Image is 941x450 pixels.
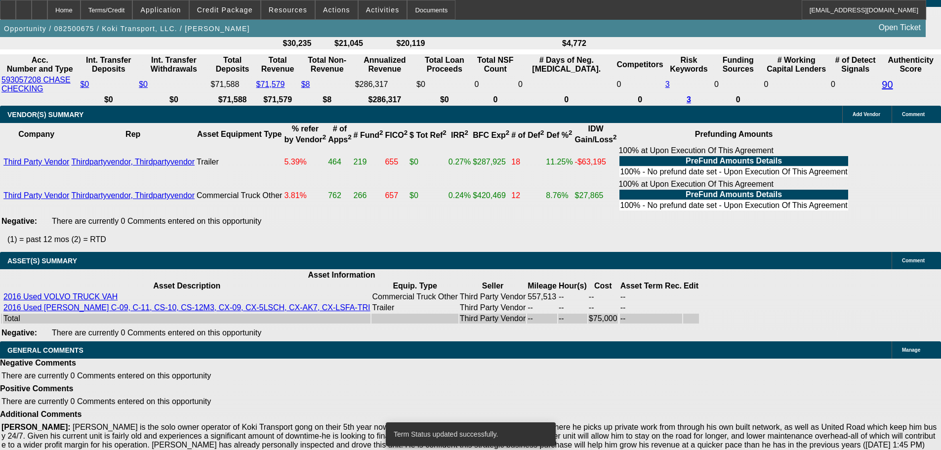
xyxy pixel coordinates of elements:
[272,39,322,48] th: $30,235
[620,314,682,324] td: --
[473,131,509,139] b: BFC Exp
[616,55,664,74] th: Competitors
[443,129,446,136] sup: 2
[448,146,471,178] td: 0.27%
[550,39,599,48] th: $4,772
[284,179,327,212] td: 3.81%
[686,190,782,199] b: PreFund Amounts Details
[284,146,327,178] td: 5.39%
[7,257,77,265] span: ASSET(S) SUMMARY
[7,346,83,354] span: GENERAL COMMENTS
[695,130,773,138] b: Prefunding Amounts
[620,303,682,313] td: --
[386,422,552,446] div: Term Status updated successfully.
[301,80,310,88] a: $8
[359,0,407,19] button: Activities
[353,179,384,212] td: 266
[301,55,354,74] th: Total Non-Revenue
[575,124,617,144] b: IDW Gain/Loss
[52,217,261,225] span: There are currently 0 Comments entered on this opportunity
[80,80,89,88] a: $0
[284,124,326,144] b: % refer by Vendor
[355,95,415,105] th: $286,317
[881,55,940,74] th: Authenticity Score
[618,146,849,178] div: 100% at Upon Execution Of This Agreement
[328,124,351,144] b: # of Apps
[683,281,699,291] th: Edit
[210,55,255,74] th: Total Deposits
[588,314,618,324] td: $75,000
[459,303,526,313] td: Third Party Vendor
[511,146,544,178] td: 18
[71,158,195,166] a: Thirdpartyvendor, Thirdpartyvendor
[354,131,383,139] b: # Fund
[830,55,880,74] th: # of Detect Signals
[474,75,517,94] td: 0
[875,19,925,36] a: Open Ticket
[588,303,618,313] td: --
[616,95,664,105] th: 0
[528,282,557,290] b: Mileage
[618,180,849,211] div: 100% at Upon Execution Of This Agreement
[269,6,307,14] span: Resources
[416,95,473,105] th: $0
[451,131,468,139] b: IRR
[665,80,670,88] a: 3
[902,258,925,263] span: Comment
[80,95,137,105] th: $0
[540,129,544,136] sup: 2
[1,76,71,93] a: 593057208 CHASE CHECKING
[616,75,664,94] td: 0
[1,217,37,225] b: Negative:
[409,146,447,178] td: $0
[714,75,762,94] td: 0
[371,303,458,313] td: Trailer
[1,371,211,380] span: There are currently 0 Comments entered on this opportunity
[404,129,408,136] sup: 2
[482,282,504,290] b: Seller
[196,179,283,212] td: Commercial Truck Other
[714,95,762,105] th: 0
[569,129,572,136] sup: 2
[527,303,557,313] td: --
[588,292,618,302] td: --
[558,314,587,324] td: --
[613,133,616,141] sup: 2
[7,235,941,244] p: (1) = past 12 mos (2) = RTD
[619,201,848,210] td: 100% - No prefund date set - Upon Execution Of This Agreement
[1,423,71,431] b: [PERSON_NAME]:
[323,133,326,141] sup: 2
[558,303,587,313] td: --
[594,282,612,290] b: Cost
[558,292,587,302] td: --
[511,131,544,139] b: # of Def
[763,55,829,74] th: # Working Capital Lenders
[472,179,510,212] td: $420,469
[379,129,383,136] sup: 2
[527,314,557,324] td: --
[327,146,352,178] td: 464
[375,39,447,48] th: $20,119
[197,130,282,138] b: Asset Equipment Type
[1,328,37,337] b: Negative:
[197,6,253,14] span: Credit Package
[210,95,255,105] th: $71,588
[355,80,414,89] div: $286,317
[256,55,300,74] th: Total Revenue
[366,6,400,14] span: Activities
[686,157,782,165] b: PreFund Amounts Details
[125,130,140,138] b: Rep
[416,75,473,94] td: $0
[71,191,195,200] a: Thirdpartyvendor, Thirdpartyvendor
[133,0,188,19] button: Application
[518,75,615,94] td: 0
[853,112,880,117] span: Add Vendor
[3,191,69,200] a: Third Party Vendor
[416,55,473,74] th: Total Loan Proceeds
[459,314,526,324] td: Third Party Vendor
[353,146,384,178] td: 219
[830,75,880,94] td: 0
[301,95,354,105] th: $8
[355,55,415,74] th: Annualized Revenue
[256,95,300,105] th: $71,579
